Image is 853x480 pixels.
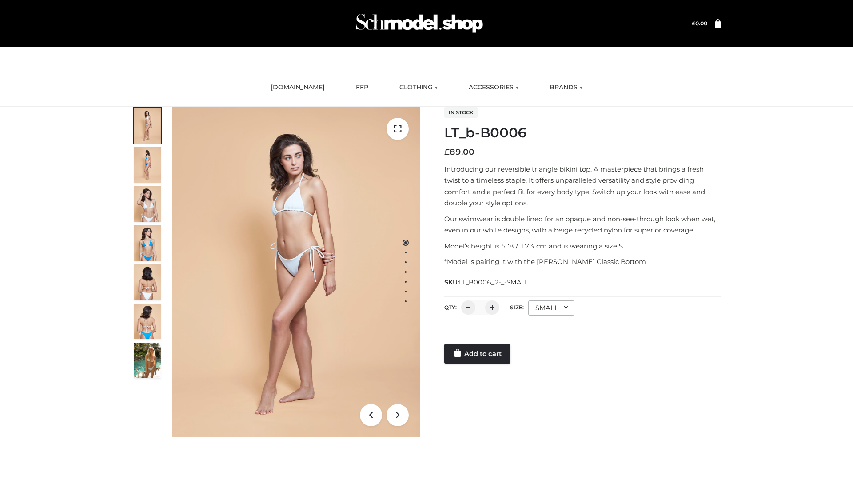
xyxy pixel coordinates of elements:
[134,264,161,300] img: ArielClassicBikiniTop_CloudNine_AzureSky_OW114ECO_7-scaled.jpg
[692,20,695,27] span: £
[444,344,510,364] a: Add to cart
[444,125,721,141] h1: LT_b-B0006
[353,6,486,41] img: Schmodel Admin 964
[393,78,444,97] a: CLOTHING
[264,78,331,97] a: [DOMAIN_NAME]
[134,147,161,183] img: ArielClassicBikiniTop_CloudNine_AzureSky_OW114ECO_2-scaled.jpg
[134,343,161,378] img: Arieltop_CloudNine_AzureSky2.jpg
[462,78,525,97] a: ACCESSORIES
[444,304,457,311] label: QTY:
[528,300,574,316] div: SMALL
[444,107,478,118] span: In stock
[444,277,529,288] span: SKU:
[543,78,589,97] a: BRANDS
[349,78,375,97] a: FFP
[444,147,474,157] bdi: 89.00
[134,304,161,339] img: ArielClassicBikiniTop_CloudNine_AzureSky_OW114ECO_8-scaled.jpg
[459,278,528,286] span: LT_B0006_2-_-SMALL
[172,107,420,437] img: ArielClassicBikiniTop_CloudNine_AzureSky_OW114ECO_1
[444,256,721,268] p: *Model is pairing it with the [PERSON_NAME] Classic Bottom
[692,20,707,27] a: £0.00
[134,225,161,261] img: ArielClassicBikiniTop_CloudNine_AzureSky_OW114ECO_4-scaled.jpg
[134,108,161,144] img: ArielClassicBikiniTop_CloudNine_AzureSky_OW114ECO_1-scaled.jpg
[692,20,707,27] bdi: 0.00
[444,240,721,252] p: Model’s height is 5 ‘8 / 173 cm and is wearing a size S.
[510,304,524,311] label: Size:
[444,213,721,236] p: Our swimwear is double lined for an opaque and non-see-through look when wet, even in our white d...
[444,164,721,209] p: Introducing our reversible triangle bikini top. A masterpiece that brings a fresh twist to a time...
[444,147,450,157] span: £
[134,186,161,222] img: ArielClassicBikiniTop_CloudNine_AzureSky_OW114ECO_3-scaled.jpg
